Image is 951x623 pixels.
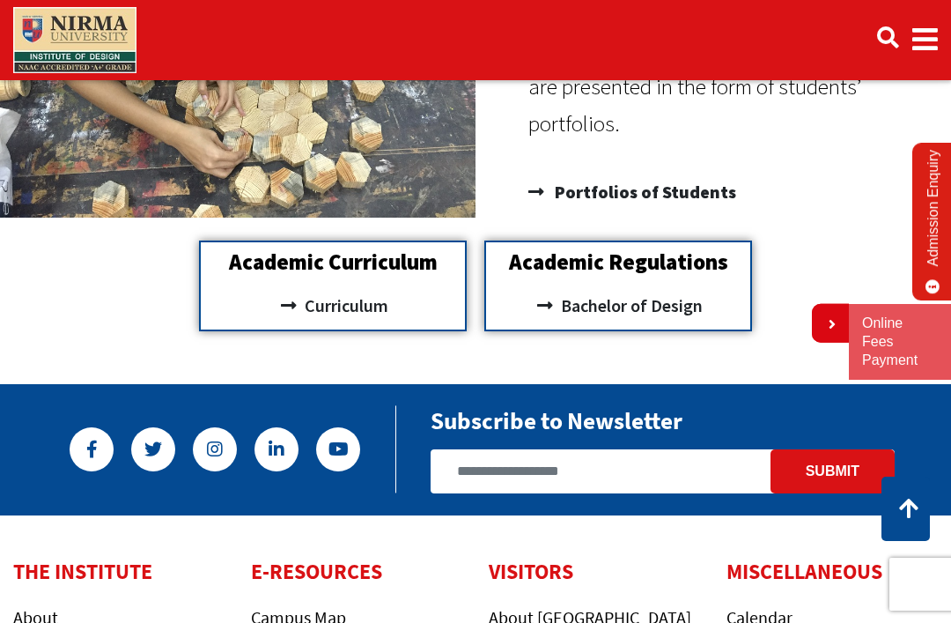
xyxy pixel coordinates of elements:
span: Curriculum [300,291,388,321]
img: main_logo [13,7,136,73]
a: Bachelor of Design [495,291,741,321]
span: Portfolios of Students [550,174,736,210]
h2: Academic Regulations [495,251,741,273]
h2: Academic Curriculum [210,251,456,273]
a: Curriculum [210,291,456,321]
a: Online Fees Payment [862,315,938,369]
h2: Subscribe to Newsletter [431,406,682,435]
a: Portfolios of Students [528,174,933,210]
nav: Main navigation [13,4,938,77]
span: Bachelor of Design [557,291,703,321]
button: Submit [770,449,895,493]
